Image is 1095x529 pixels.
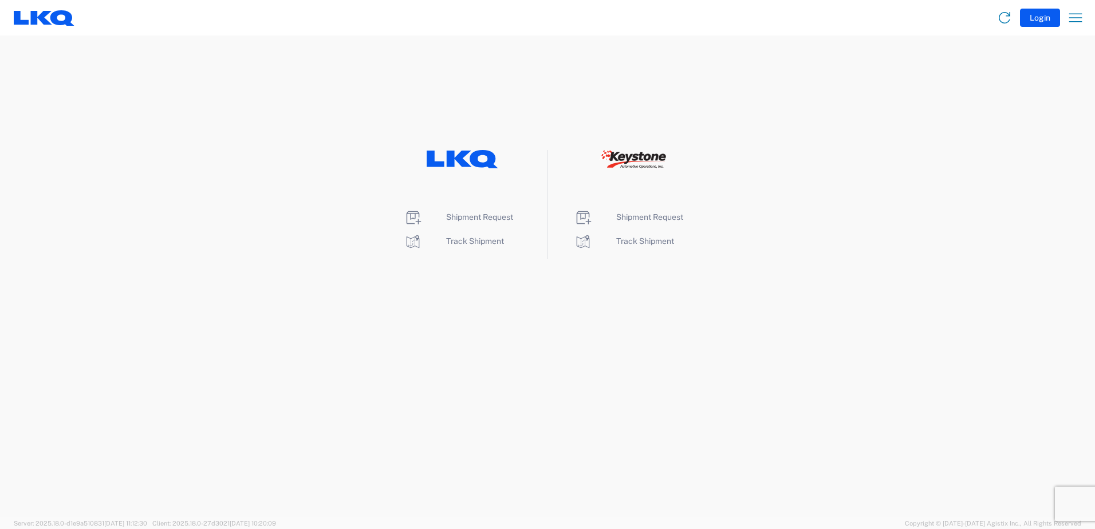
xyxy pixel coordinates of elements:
a: Track Shipment [404,236,504,246]
a: Shipment Request [404,212,513,222]
span: Copyright © [DATE]-[DATE] Agistix Inc., All Rights Reserved [905,518,1081,528]
span: [DATE] 10:20:09 [230,520,276,527]
span: Shipment Request [616,212,683,222]
span: Client: 2025.18.0-27d3021 [152,520,276,527]
a: Shipment Request [574,212,683,222]
span: Shipment Request [446,212,513,222]
span: Track Shipment [616,236,674,246]
span: Server: 2025.18.0-d1e9a510831 [14,520,147,527]
span: [DATE] 11:12:30 [104,520,147,527]
a: Track Shipment [574,236,674,246]
span: Track Shipment [446,236,504,246]
button: Login [1020,9,1060,27]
